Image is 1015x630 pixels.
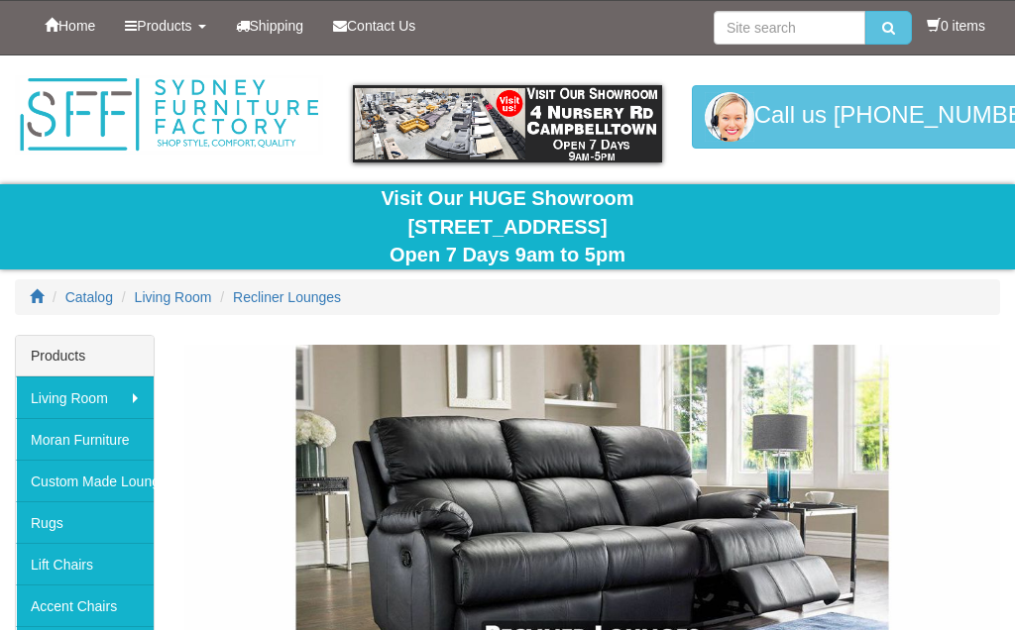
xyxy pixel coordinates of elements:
a: Rugs [16,501,154,543]
span: Home [58,18,95,34]
img: showroom.gif [353,85,661,162]
a: Contact Us [318,1,430,51]
a: Products [110,1,220,51]
span: Contact Us [347,18,415,34]
a: Lift Chairs [16,543,154,584]
a: Living Room [16,376,154,418]
li: 0 items [927,16,985,36]
a: Accent Chairs [16,584,154,626]
div: Products [16,336,154,376]
a: Shipping [221,1,319,51]
img: Sydney Furniture Factory [15,75,323,155]
a: Living Room [135,289,212,305]
span: Shipping [250,18,304,34]
input: Site search [714,11,865,45]
a: Recliner Lounges [233,289,341,305]
a: Custom Made Lounges [16,460,154,501]
div: Visit Our HUGE Showroom [STREET_ADDRESS] Open 7 Days 9am to 5pm [15,184,1000,269]
a: Home [30,1,110,51]
span: Products [137,18,191,34]
a: Catalog [65,289,113,305]
a: Moran Furniture [16,418,154,460]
